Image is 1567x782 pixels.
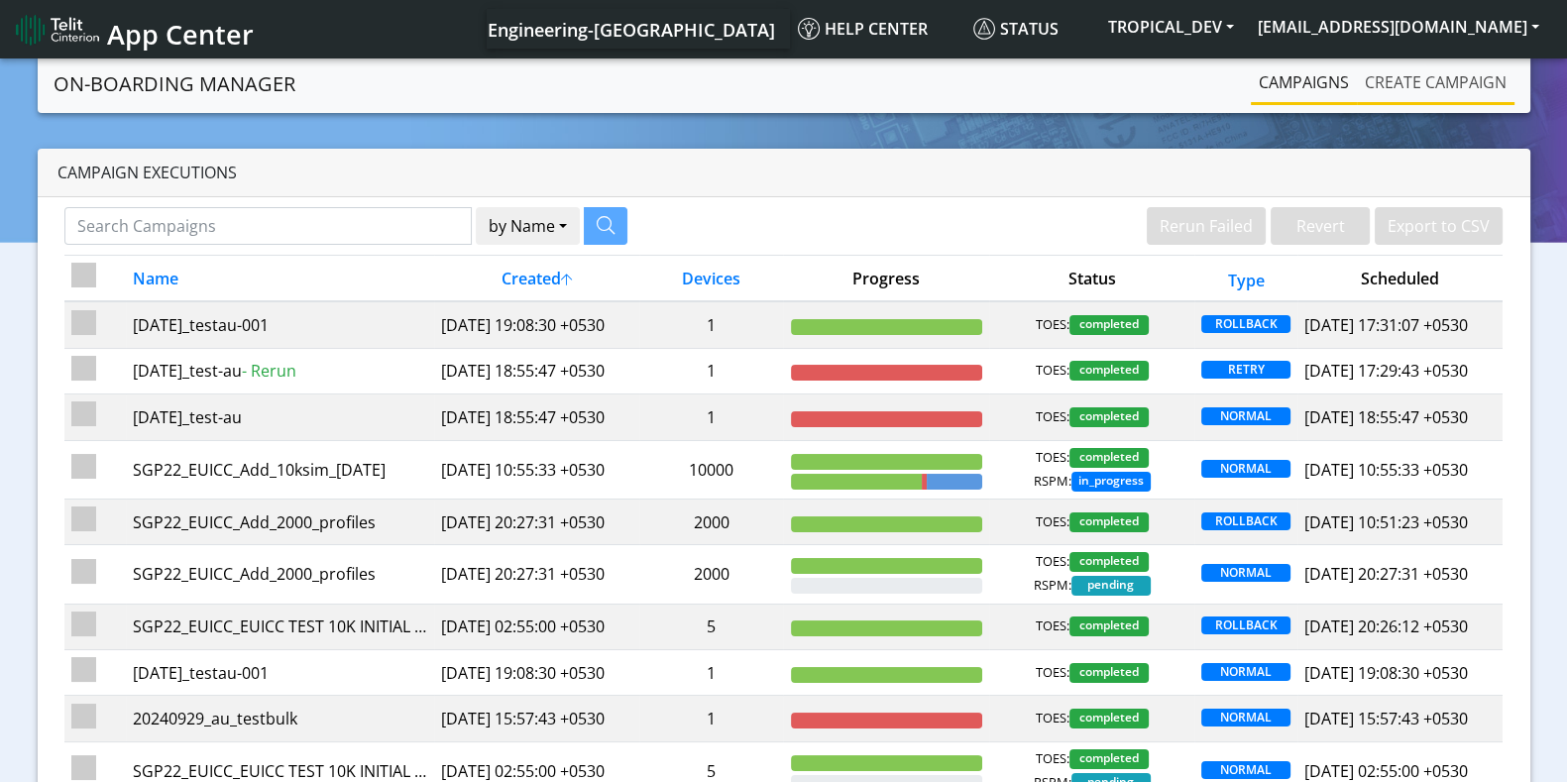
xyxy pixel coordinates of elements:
[434,696,639,741] td: [DATE] 15:57:43 +0530
[126,256,434,302] th: Name
[434,545,639,604] td: [DATE] 20:27:31 +0530
[1036,749,1069,769] span: TOES:
[1201,460,1289,478] span: NORMAL
[1036,512,1069,532] span: TOES:
[133,661,427,685] div: [DATE]_testau-001
[64,207,473,245] input: Search Campaigns
[639,348,783,393] td: 1
[1251,62,1357,102] a: Campaigns
[1201,361,1289,379] span: RETRY
[1201,407,1289,425] span: NORMAL
[639,696,783,741] td: 1
[1201,315,1289,333] span: ROLLBACK
[1036,448,1069,468] span: TOES:
[1147,207,1266,245] button: Rerun Failed
[1036,407,1069,427] span: TOES:
[973,18,995,40] img: status.svg
[487,9,774,49] a: Your current platform instance
[133,614,427,638] div: SGP22_EUICC_EUICC TEST 10K INITIAL [DATE] 001
[1304,511,1468,533] span: [DATE] 10:51:23 +0530
[434,650,639,696] td: [DATE] 19:08:30 +0530
[434,256,639,302] th: Created
[133,707,427,730] div: 20240929_au_testbulk
[434,301,639,348] td: [DATE] 19:08:30 +0530
[476,207,580,245] button: by Name
[133,405,427,429] div: [DATE]_test-au
[1069,709,1149,728] span: completed
[965,9,1096,49] a: Status
[1036,663,1069,683] span: TOES:
[1304,662,1468,684] span: [DATE] 19:08:30 +0530
[16,14,99,46] img: logo-telit-cinterion-gw-new.png
[1069,512,1149,532] span: completed
[1036,616,1069,636] span: TOES:
[989,256,1194,302] th: Status
[639,650,783,696] td: 1
[434,499,639,544] td: [DATE] 20:27:31 +0530
[639,256,783,302] th: Devices
[133,313,427,337] div: [DATE]_testau-001
[1304,760,1468,782] span: [DATE] 02:55:00 +0530
[1357,62,1514,102] a: Create campaign
[1297,256,1503,302] th: Scheduled
[434,348,639,393] td: [DATE] 18:55:47 +0530
[488,18,775,42] span: Engineering-[GEOGRAPHIC_DATA]
[1304,314,1468,336] span: [DATE] 17:31:07 +0530
[107,16,254,53] span: App Center
[16,8,251,51] a: App Center
[38,149,1530,197] div: Campaign Executions
[1034,472,1071,492] span: RSPM:
[1201,709,1289,726] span: NORMAL
[1069,749,1149,769] span: completed
[1069,407,1149,427] span: completed
[1036,709,1069,728] span: TOES:
[973,18,1059,40] span: Status
[798,18,820,40] img: knowledge.svg
[639,394,783,440] td: 1
[1036,315,1069,335] span: TOES:
[790,9,965,49] a: Help center
[1375,207,1503,245] button: Export to CSV
[1034,576,1071,596] span: RSPM:
[1201,512,1289,530] span: ROLLBACK
[133,458,427,482] div: SGP22_EUICC_Add_10ksim_[DATE]
[1304,360,1468,382] span: [DATE] 17:29:43 +0530
[783,256,988,302] th: Progress
[1304,708,1468,729] span: [DATE] 15:57:43 +0530
[1069,361,1149,381] span: completed
[1201,616,1289,634] span: ROLLBACK
[1304,406,1468,428] span: [DATE] 18:55:47 +0530
[1069,663,1149,683] span: completed
[1271,207,1370,245] button: Revert
[639,604,783,649] td: 5
[1069,616,1149,636] span: completed
[1304,563,1468,585] span: [DATE] 20:27:31 +0530
[639,545,783,604] td: 2000
[1194,256,1297,302] th: Type
[434,394,639,440] td: [DATE] 18:55:47 +0530
[1201,761,1289,779] span: NORMAL
[1071,472,1151,492] span: in_progress
[242,360,296,382] span: - Rerun
[1069,552,1149,572] span: completed
[798,18,928,40] span: Help center
[1036,361,1069,381] span: TOES:
[639,499,783,544] td: 2000
[1071,576,1151,596] span: pending
[133,562,427,586] div: SGP22_EUICC_Add_2000_profiles
[1036,552,1069,572] span: TOES:
[639,301,783,348] td: 1
[639,440,783,499] td: 10000
[1201,564,1289,582] span: NORMAL
[1304,615,1468,637] span: [DATE] 20:26:12 +0530
[1304,459,1468,481] span: [DATE] 10:55:33 +0530
[434,440,639,499] td: [DATE] 10:55:33 +0530
[1069,315,1149,335] span: completed
[133,359,427,383] div: [DATE]_test-au
[133,510,427,534] div: SGP22_EUICC_Add_2000_profiles
[54,64,295,104] a: On-Boarding Manager
[1201,663,1289,681] span: NORMAL
[1246,9,1551,45] button: [EMAIL_ADDRESS][DOMAIN_NAME]
[1096,9,1246,45] button: TROPICAL_DEV
[434,604,639,649] td: [DATE] 02:55:00 +0530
